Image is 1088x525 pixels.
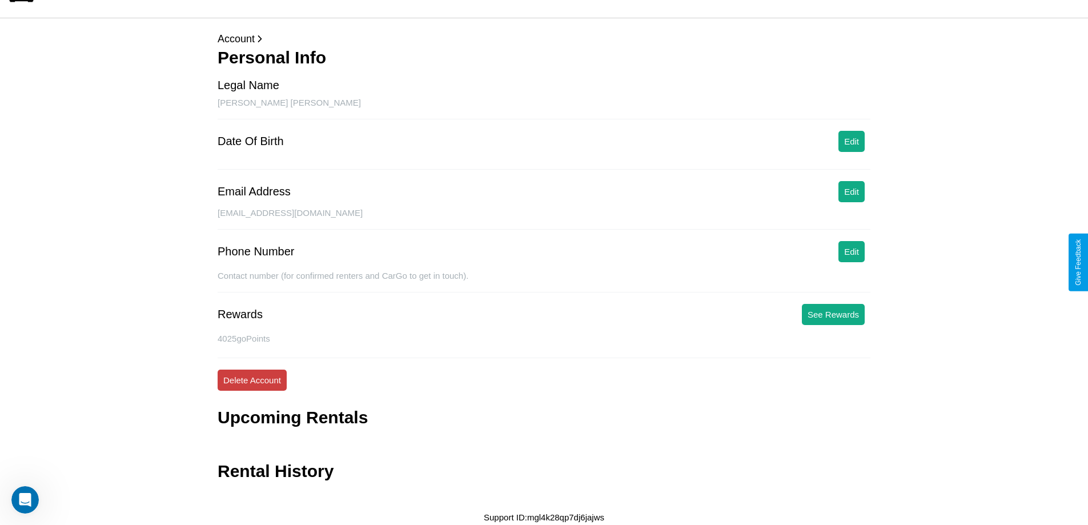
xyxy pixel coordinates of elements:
[802,304,865,325] button: See Rewards
[218,308,263,321] div: Rewards
[218,208,870,230] div: [EMAIL_ADDRESS][DOMAIN_NAME]
[838,181,865,202] button: Edit
[484,510,604,525] p: Support ID: mgl4k28qp7dj6jajws
[218,370,287,391] button: Delete Account
[218,48,870,67] h3: Personal Info
[218,135,284,148] div: Date Of Birth
[1074,239,1082,286] div: Give Feedback
[218,408,368,427] h3: Upcoming Rentals
[218,271,870,292] div: Contact number (for confirmed renters and CarGo to get in touch).
[218,98,870,119] div: [PERSON_NAME] [PERSON_NAME]
[838,131,865,152] button: Edit
[218,331,870,346] p: 4025 goPoints
[218,462,334,481] h3: Rental History
[218,79,279,92] div: Legal Name
[218,245,295,258] div: Phone Number
[218,30,870,48] p: Account
[11,486,39,514] iframe: Intercom live chat
[218,185,291,198] div: Email Address
[838,241,865,262] button: Edit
